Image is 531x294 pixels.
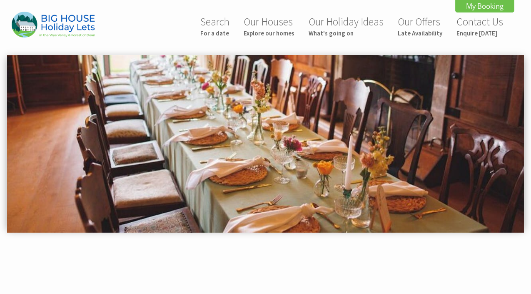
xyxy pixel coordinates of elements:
[398,29,442,37] small: Late Availability
[456,29,503,37] small: Enquire [DATE]
[12,12,95,37] img: Big House Holiday Lets
[398,15,442,37] a: Our OffersLate Availability
[244,15,294,37] a: Our HousesExplore our homes
[309,15,384,37] a: Our Holiday IdeasWhat's going on
[200,29,229,37] small: For a date
[309,29,384,37] small: What's going on
[244,29,294,37] small: Explore our homes
[456,15,503,37] a: Contact UsEnquire [DATE]
[200,15,229,37] a: SearchFor a date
